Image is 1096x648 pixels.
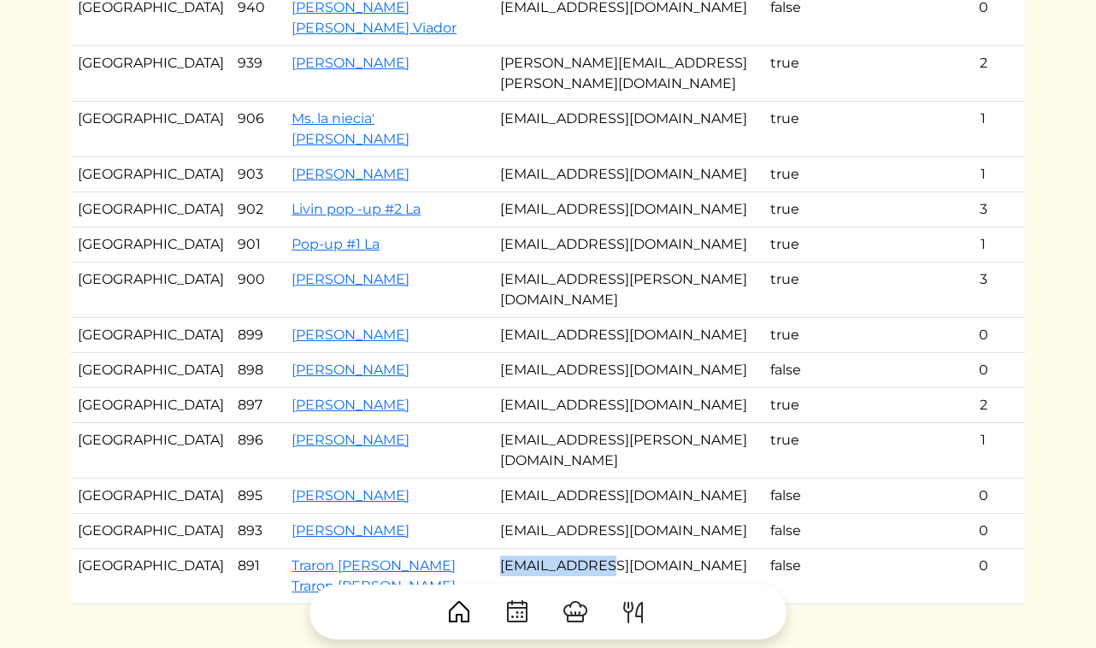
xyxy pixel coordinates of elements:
td: [EMAIL_ADDRESS][PERSON_NAME][DOMAIN_NAME] [493,262,763,318]
td: [EMAIL_ADDRESS][DOMAIN_NAME] [493,102,763,157]
td: [GEOGRAPHIC_DATA] [71,318,231,353]
td: 2 [942,388,1025,423]
td: [GEOGRAPHIC_DATA] [71,262,231,318]
td: true [763,227,865,262]
td: 939 [231,46,285,102]
td: false [763,479,865,514]
td: 1 [942,157,1025,192]
td: [EMAIL_ADDRESS][DOMAIN_NAME] [493,388,763,423]
a: [PERSON_NAME] [292,522,410,539]
a: Pop-up #1 La [292,236,380,252]
td: [EMAIL_ADDRESS][DOMAIN_NAME] [493,227,763,262]
img: ForkKnife-55491504ffdb50bab0c1e09e7649658475375261d09fd45db06cec23bce548bf.svg [620,598,647,626]
td: 897 [231,388,285,423]
td: 900 [231,262,285,318]
img: House-9bf13187bcbb5817f509fe5e7408150f90897510c4275e13d0d5fca38e0b5951.svg [445,598,473,626]
td: [GEOGRAPHIC_DATA] [71,353,231,388]
img: CalendarDots-5bcf9d9080389f2a281d69619e1c85352834be518fbc73d9501aef674afc0d57.svg [504,598,531,626]
td: [GEOGRAPHIC_DATA] [71,46,231,102]
a: [PERSON_NAME] [292,362,410,378]
td: 891 [231,549,285,604]
td: [GEOGRAPHIC_DATA] [71,192,231,227]
td: 1 [942,423,1025,479]
img: ChefHat-a374fb509e4f37eb0702ca99f5f64f3b6956810f32a249b33092029f8484b388.svg [562,598,589,626]
td: 906 [231,102,285,157]
a: [PERSON_NAME] [292,271,410,287]
td: [EMAIL_ADDRESS][DOMAIN_NAME] [493,157,763,192]
td: [EMAIL_ADDRESS][DOMAIN_NAME] [493,192,763,227]
td: [EMAIL_ADDRESS][DOMAIN_NAME] [493,318,763,353]
a: [PERSON_NAME] [292,55,410,71]
td: 2 [942,46,1025,102]
a: Ms. la niecia' [PERSON_NAME] [292,110,410,147]
td: [EMAIL_ADDRESS][PERSON_NAME][DOMAIN_NAME] [493,423,763,479]
a: [PERSON_NAME] [292,166,410,182]
a: Livin pop -up #2 La [292,201,421,217]
td: [GEOGRAPHIC_DATA] [71,102,231,157]
td: [GEOGRAPHIC_DATA] [71,388,231,423]
a: [PERSON_NAME] [292,432,410,448]
td: 3 [942,262,1025,318]
td: 1 [942,102,1025,157]
a: [PERSON_NAME] [292,397,410,413]
td: true [763,262,865,318]
td: true [763,318,865,353]
td: 0 [942,479,1025,514]
td: [GEOGRAPHIC_DATA] [71,549,231,604]
td: true [763,46,865,102]
td: 899 [231,318,285,353]
td: 902 [231,192,285,227]
td: true [763,423,865,479]
td: [GEOGRAPHIC_DATA] [71,514,231,549]
td: [GEOGRAPHIC_DATA] [71,227,231,262]
td: true [763,192,865,227]
td: [EMAIL_ADDRESS][DOMAIN_NAME] [493,479,763,514]
td: true [763,157,865,192]
td: 893 [231,514,285,549]
td: 1 [942,227,1025,262]
td: [GEOGRAPHIC_DATA] [71,157,231,192]
td: true [763,102,865,157]
a: [PERSON_NAME] [292,487,410,504]
td: 0 [942,514,1025,549]
td: 0 [942,549,1025,604]
td: 895 [231,479,285,514]
td: [PERSON_NAME][EMAIL_ADDRESS][PERSON_NAME][DOMAIN_NAME] [493,46,763,102]
a: [PERSON_NAME] [292,327,410,343]
td: [EMAIL_ADDRESS][DOMAIN_NAME] [493,549,763,604]
td: 896 [231,423,285,479]
td: true [763,388,865,423]
td: 903 [231,157,285,192]
td: [GEOGRAPHIC_DATA] [71,423,231,479]
td: false [763,353,865,388]
td: 898 [231,353,285,388]
td: 0 [942,353,1025,388]
td: [EMAIL_ADDRESS][DOMAIN_NAME] [493,514,763,549]
td: [GEOGRAPHIC_DATA] [71,479,231,514]
a: Traron [PERSON_NAME] Traron [PERSON_NAME] [292,557,456,594]
td: [EMAIL_ADDRESS][DOMAIN_NAME] [493,353,763,388]
td: 901 [231,227,285,262]
td: 3 [942,192,1025,227]
td: false [763,549,865,604]
td: 0 [942,318,1025,353]
td: false [763,514,865,549]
